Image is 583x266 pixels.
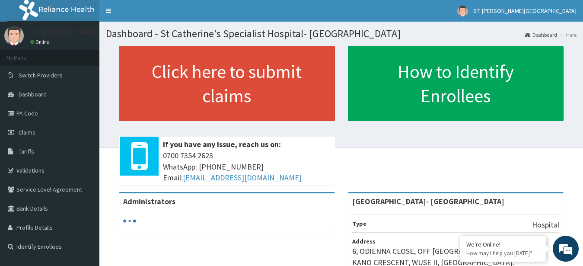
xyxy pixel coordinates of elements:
[19,128,35,136] span: Claims
[163,139,281,149] b: If you have any issue, reach us on:
[123,196,175,206] b: Administrators
[352,220,366,228] b: Type
[4,26,24,45] img: User Image
[352,237,376,245] b: Address
[348,46,564,121] a: How to Identify Enrollees
[466,250,540,257] p: How may I help you today?
[473,7,577,15] span: ST. [PERSON_NAME][GEOGRAPHIC_DATA]
[119,46,335,121] a: Click here to submit claims
[106,28,577,39] h1: Dashboard - St Catherine's Specialist Hospital- [GEOGRAPHIC_DATA]
[30,39,51,45] a: Online
[19,71,63,79] span: Switch Providers
[525,31,557,38] a: Dashboard
[16,43,35,65] img: d_794563401_company_1708531726252_794563401
[457,6,468,16] img: User Image
[163,150,331,183] span: 0700 7354 2623 WhatsApp: [PHONE_NUMBER] Email:
[352,196,504,206] strong: [GEOGRAPHIC_DATA]- [GEOGRAPHIC_DATA]
[30,28,170,36] p: ST. [PERSON_NAME][GEOGRAPHIC_DATA]
[183,173,302,183] a: [EMAIL_ADDRESS][DOMAIN_NAME]
[466,240,540,248] div: We're Online!
[50,79,119,166] span: We're online!
[45,48,145,60] div: Chat with us now
[19,147,34,155] span: Tariffs
[558,31,577,38] li: Here
[4,176,165,206] textarea: Type your message and hit 'Enter'
[123,215,136,228] svg: audio-loading
[142,4,162,25] div: Minimize live chat window
[19,90,47,98] span: Dashboard
[532,219,559,231] p: Hospital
